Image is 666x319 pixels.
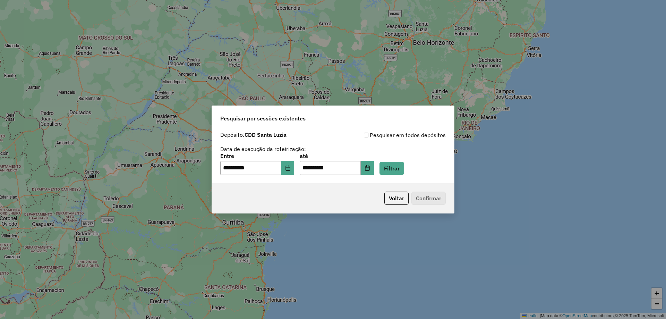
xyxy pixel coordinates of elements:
span: Pesquisar por sessões existentes [220,114,306,123]
button: Voltar [384,192,409,205]
button: Choose Date [361,161,374,175]
label: Entre [220,152,294,160]
label: Depósito: [220,131,287,139]
strong: CDD Santa Luzia [245,131,287,138]
button: Choose Date [281,161,294,175]
label: Data de execução da roteirização: [220,145,306,153]
label: até [300,152,374,160]
div: Pesquisar em todos depósitos [333,131,446,139]
button: Filtrar [379,162,404,175]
